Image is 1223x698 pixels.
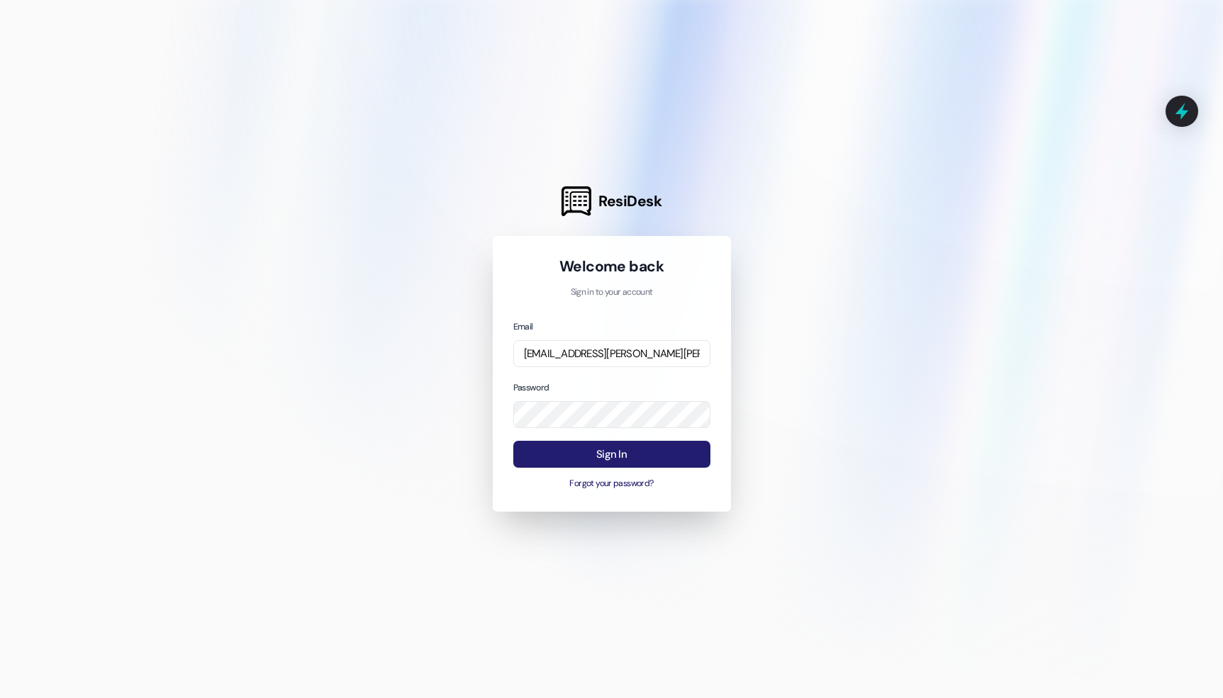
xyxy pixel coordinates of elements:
button: Sign In [513,441,710,468]
button: Forgot your password? [513,478,710,490]
img: ResiDesk Logo [562,186,591,216]
h1: Welcome back [513,257,710,276]
label: Email [513,321,533,332]
p: Sign in to your account [513,286,710,299]
span: ResiDesk [598,191,661,211]
input: name@example.com [513,340,710,368]
label: Password [513,382,549,393]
